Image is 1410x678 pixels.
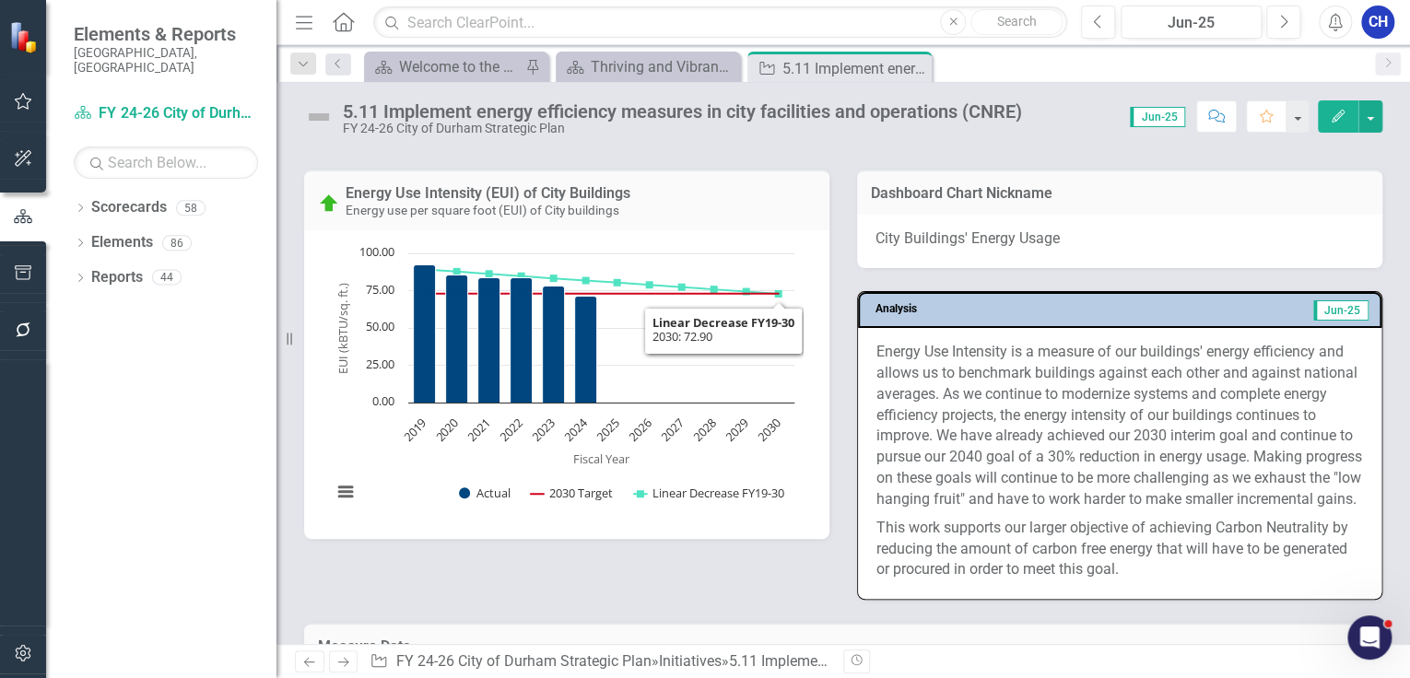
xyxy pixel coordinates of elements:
[634,485,788,501] button: Show Linear Decrease FY19-30
[369,55,521,78] a: Welcome to the FY [DATE]-[DATE] Strategic Plan Landing Page!
[573,450,630,467] text: Fiscal Year
[582,277,590,285] path: 2024, 81.8. Linear Decrease FY19-30.
[318,638,1369,655] h3: Measure Data
[432,415,463,446] text: 2020
[318,193,340,215] img: On Target
[591,55,735,78] div: Thriving and Vibrant Environment
[152,270,182,286] div: 44
[74,23,258,45] span: Elements & Reports
[754,415,784,446] text: 2030
[550,275,558,282] path: 2023, 83.3. Linear Decrease FY19-30.
[414,265,436,403] path: 2019, 92.3. Actual.
[531,485,615,501] button: Show 2030 Target
[400,415,430,446] text: 2019
[625,415,655,446] text: 2026
[359,243,394,260] text: 100.00
[91,267,143,288] a: Reports
[399,55,521,78] div: Welcome to the FY [DATE]-[DATE] Strategic Plan Landing Page!
[970,9,1063,35] button: Search
[1361,6,1394,39] button: CH
[997,14,1037,29] span: Search
[657,415,687,446] text: 2027
[346,184,630,202] a: Energy Use Intensity (EUI) of City Buildings
[370,651,828,672] div: » »
[1347,615,1392,660] iframe: Intercom live chat
[560,415,591,445] text: 2024
[346,203,619,217] small: Energy use per square foot (EUI) of City buildings
[593,415,623,446] text: 2025
[366,281,394,298] text: 75.00
[876,342,1363,514] p: Energy Use Intensity is a measure of our buildings' energy efficiency and allows us to benchmark ...
[414,253,780,403] g: Actual, series 1 of 3. Bar series with 12 bars.
[614,279,621,286] path: 2025, 80.4. Linear Decrease FY19-30.
[421,290,782,298] g: 2030 Target, series 2 of 3. Line with 12 data points.
[334,283,350,374] text: EUI (kBTU/sq. ft.)
[343,101,1022,122] div: 5.11 Implement energy efficiency measures in city facilities and operations (CNRE)
[486,271,493,278] path: 2021, 86.3. Linear Decrease FY19-30.
[782,57,927,80] div: 5.11 Implement energy efficiency measures in city facilities and operations (CNRE)
[323,244,804,520] svg: Interactive chart
[518,273,525,280] path: 2022, 84.8. Linear Decrease FY19-30.
[373,6,1067,39] input: Search ClearPoint...
[689,415,720,446] text: 2028
[729,652,1263,670] div: 5.11 Implement energy efficiency measures in city facilities and operations (CNRE)
[678,284,686,291] path: 2027, 77.4. Linear Decrease FY19-30.
[91,197,167,218] a: Scorecards
[366,318,394,334] text: 50.00
[91,232,153,253] a: Elements
[453,268,461,275] path: 2020, 87.8. Linear Decrease FY19-30.
[333,479,358,505] button: View chart menu, Chart
[396,652,652,670] a: FY 24-26 City of Durham Strategic Plan
[74,146,258,179] input: Search Below...
[876,514,1363,581] p: This work supports our larger objective of achieving Carbon Neutrality by reducing the amount of ...
[1313,300,1369,321] span: Jun-25
[459,485,511,501] button: Show Actual
[446,275,468,403] path: 2020, 85.7. Actual.
[176,200,206,216] div: 58
[575,297,597,403] path: 2024, 71.1. Actual.
[875,229,1060,247] span: City Buildings' Energy Usage
[366,356,394,372] text: 25.00
[646,282,653,289] path: 2026, 78.9. Linear Decrease FY19-30.
[722,415,752,446] text: 2029
[478,278,500,403] path: 2021, 83.7. Actual.
[1121,6,1262,39] button: Jun-25
[1130,107,1185,127] span: Jun-25
[871,185,1369,202] h3: Dashboard Chart Nickname
[560,55,735,78] a: Thriving and Vibrant Environment
[372,392,394,409] text: 0.00
[343,122,1022,135] div: FY 24-26 City of Durham Strategic Plan
[74,103,258,124] a: FY 24-26 City of Durham Strategic Plan
[659,652,722,670] a: Initiatives
[875,303,1084,315] h3: Analysis
[496,415,526,446] text: 2022
[543,286,565,403] path: 2023, 78. Actual.
[1127,12,1255,34] div: Jun-25
[304,102,334,132] img: Not Defined
[162,235,192,251] div: 86
[528,415,558,446] text: 2023
[323,244,811,520] div: Chart. Highcharts interactive chart.
[511,278,533,403] path: 2022, 83.6. Actual.
[74,45,258,76] small: [GEOGRAPHIC_DATA], [GEOGRAPHIC_DATA]
[8,20,41,53] img: ClearPoint Strategy
[464,415,494,446] text: 2021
